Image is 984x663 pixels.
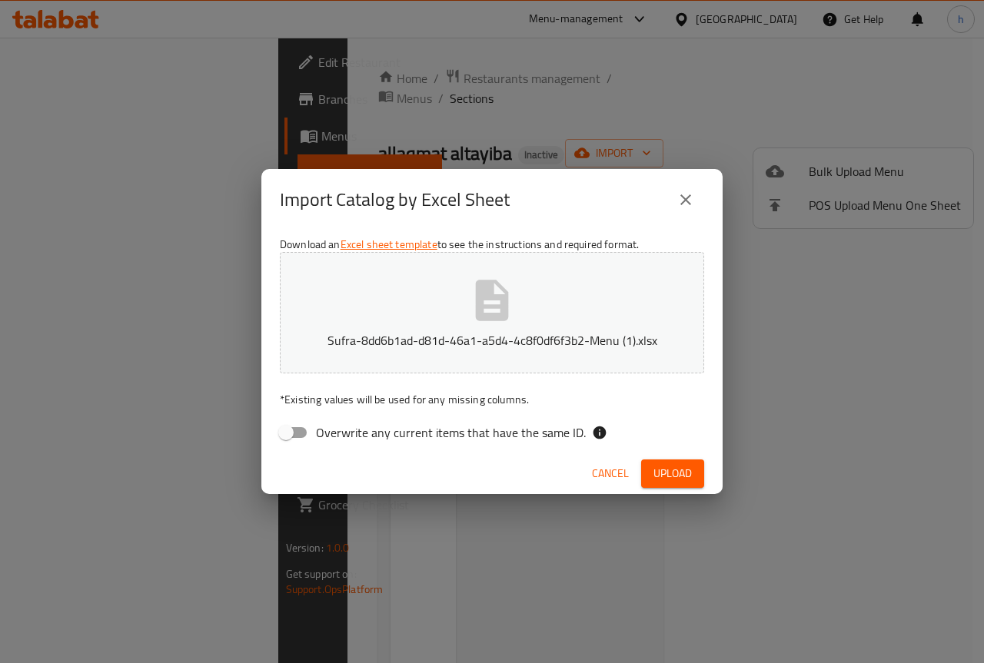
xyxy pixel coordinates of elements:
button: Upload [641,459,704,488]
span: Overwrite any current items that have the same ID. [316,423,586,442]
p: Sufra-8dd6b1ad-d81d-46a1-a5d4-4c8f0df6f3b2-Menu (1).xlsx [304,331,680,350]
span: Upload [653,464,692,483]
p: Existing values will be used for any missing columns. [280,392,704,407]
button: Sufra-8dd6b1ad-d81d-46a1-a5d4-4c8f0df6f3b2-Menu (1).xlsx [280,252,704,373]
button: Cancel [586,459,635,488]
button: close [667,181,704,218]
div: Download an to see the instructions and required format. [261,230,723,453]
a: Excel sheet template [341,234,437,254]
h2: Import Catalog by Excel Sheet [280,187,510,212]
span: Cancel [592,464,629,483]
svg: If the overwrite option isn't selected, then the items that match an existing ID will be ignored ... [592,425,607,440]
